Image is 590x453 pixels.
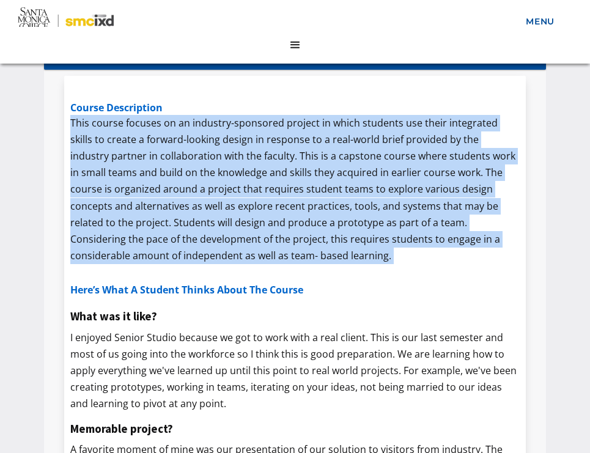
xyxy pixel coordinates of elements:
img: Santa Monica College - SMC IxD logo [18,7,114,35]
p: I enjoyed Senior Studio because we got to work with a real client. This is our last semester and ... [70,330,520,413]
h5: course description [70,100,520,115]
h5: Memorable project? [70,419,520,438]
a: menu [520,10,560,32]
address: menu [277,27,314,64]
h6: here’s what a student thinks about the course [70,282,520,297]
h5: What was it like? [70,306,520,326]
p: This course focuses on an industry-sponsored project in which students use their integrated skill... [70,115,520,265]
